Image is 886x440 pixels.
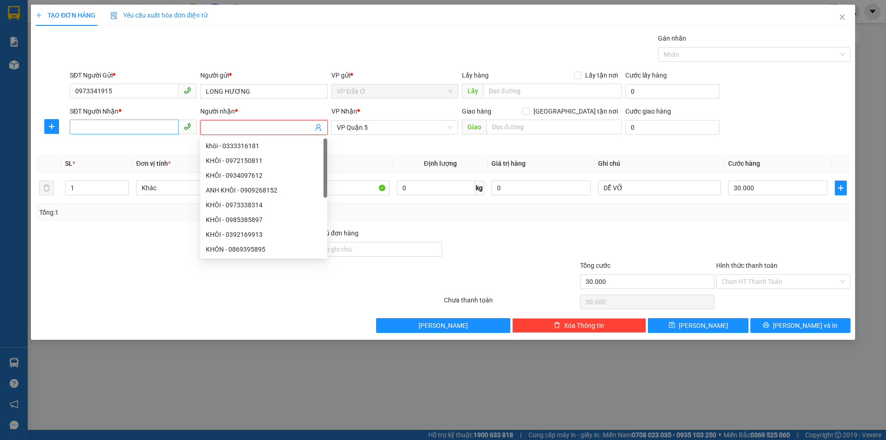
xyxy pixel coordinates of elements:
span: Giao [462,120,486,134]
th: Ghi chú [594,155,724,173]
span: Khác [142,181,253,195]
span: Định lượng [424,160,457,167]
input: Dọc đường [486,120,622,134]
label: Ghi chú đơn hàng [308,229,359,237]
input: Dọc đường [483,84,622,98]
button: save[PERSON_NAME] [648,318,748,333]
span: Cước hàng [728,160,760,167]
span: Đơn vị tính [136,160,171,167]
span: phone [184,87,191,94]
span: [PERSON_NAME] [679,320,728,331]
button: printer[PERSON_NAME] và In [750,318,850,333]
span: VP Nhận [331,108,357,115]
img: icon [110,12,118,19]
div: KHÔI - 0392169913 [200,227,327,242]
div: KHÔI - 0934097612 [206,170,322,181]
div: VP gửi [331,70,458,80]
input: Ghi chú đơn hàng [308,242,442,257]
div: Người nhận [200,106,327,116]
div: Tổng: 1 [39,207,342,217]
span: [PERSON_NAME] và In [773,320,838,331]
input: Cước lấy hàng [625,84,719,99]
span: Tổng cước [580,262,611,269]
div: KHÔI - 0972150811 [200,153,327,168]
button: [PERSON_NAME] [376,318,510,333]
div: khôi - 0333316181 [206,141,322,151]
span: plus [36,12,42,18]
span: Giao hàng [462,108,491,115]
span: SL [65,160,72,167]
div: KHÔI - 0985385897 [200,212,327,227]
div: Chưa thanh toán [443,295,579,311]
label: Hình thức thanh toán [716,262,778,269]
span: Lấy tận nơi [581,70,622,80]
div: KHÔI - 0972150811 [206,156,322,166]
span: phone [184,123,191,130]
div: SĐT Người Nhận [70,106,197,116]
div: khôi - 0333316181 [200,139,327,153]
span: Lấy [462,84,483,98]
span: VP Đắk Ơ [337,84,453,98]
span: [GEOGRAPHIC_DATA] tận nơi [530,106,622,116]
div: KHÔI - 0985385897 [206,215,322,225]
button: delete [39,181,54,195]
button: plus [44,119,59,134]
input: VD: Bàn, Ghế [266,181,389,195]
div: KHÔN - 0869395895 [200,242,327,257]
label: Cước giao hàng [625,108,671,115]
span: printer [763,322,769,329]
span: TẠO ĐƠN HÀNG [36,12,96,19]
div: KHÔI - 0973338314 [200,198,327,212]
label: Gán nhãn [658,35,686,42]
div: ANH KHÔI - 0909268152 [200,183,327,198]
div: Người gửi [200,70,327,80]
span: plus [835,184,846,192]
div: KHÔI - 0934097612 [200,168,327,183]
div: ANH KHÔI - 0909268152 [206,185,322,195]
label: Cước lấy hàng [625,72,667,79]
span: close [838,13,846,21]
span: plus [45,123,59,130]
span: VP Quận 5 [337,121,453,134]
span: delete [554,322,560,329]
div: KHÔI - 0392169913 [206,229,322,240]
div: KHÔN - 0869395895 [206,244,322,254]
input: Cước giao hàng [625,120,719,135]
span: [PERSON_NAME] [419,320,468,331]
div: SĐT Người Gửi [70,70,197,80]
input: Ghi Chú [598,181,721,195]
span: Giá trị hàng [491,160,526,167]
span: Yêu cầu xuất hóa đơn điện tử [110,12,208,19]
div: Tên không hợp lệ [200,136,327,146]
span: Lấy hàng [462,72,489,79]
div: KHÔI - 0973338314 [206,200,322,210]
span: Xóa Thông tin [564,320,604,331]
button: plus [835,181,847,195]
span: kg [475,181,484,195]
span: save [669,322,675,329]
button: Close [829,5,855,30]
span: user-add [315,124,322,131]
input: 0 [491,181,591,195]
button: deleteXóa Thông tin [512,318,647,333]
